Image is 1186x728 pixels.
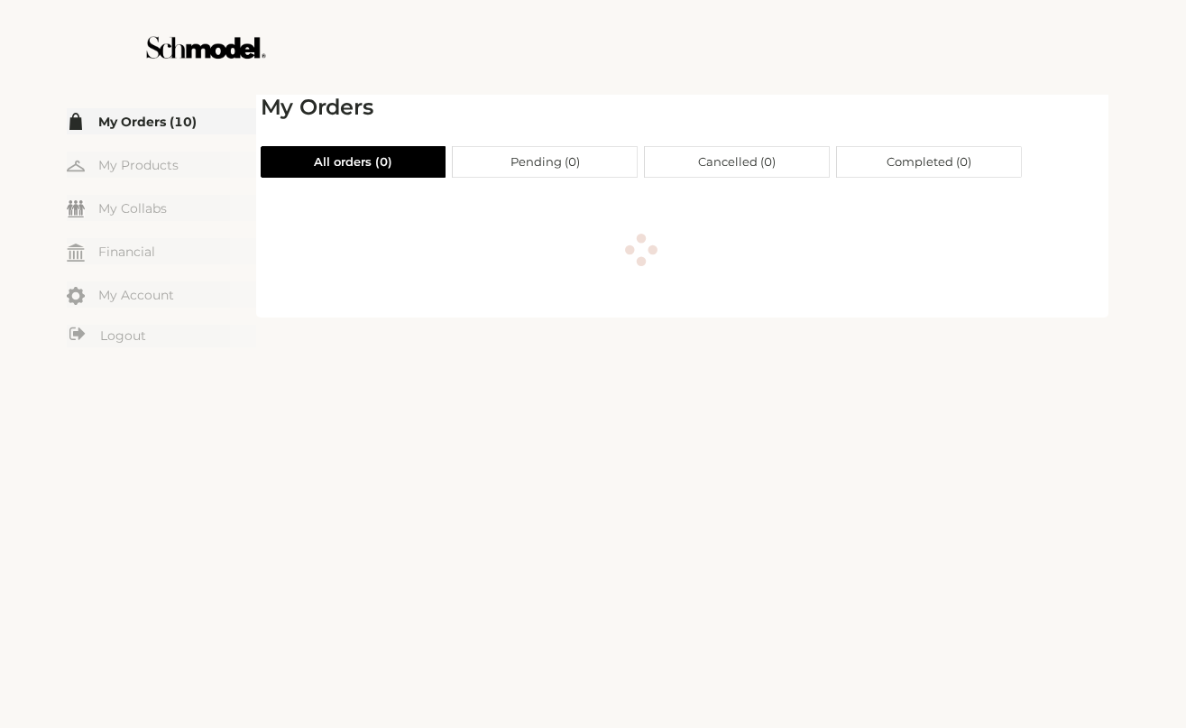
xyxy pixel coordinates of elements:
a: Logout [67,325,256,347]
a: My Products [67,152,256,178]
img: my-financial.svg [67,244,85,262]
a: Financial [67,238,256,264]
span: Completed ( 0 ) [887,147,971,177]
img: my-order.svg [67,113,85,131]
h2: My Orders [261,95,1022,121]
a: My Account [67,281,256,308]
div: Menu [67,108,256,350]
a: My Orders (10) [67,108,256,134]
a: My Collabs [67,195,256,221]
img: my-account.svg [67,287,85,305]
span: Cancelled ( 0 ) [698,147,776,177]
span: Pending ( 0 ) [510,147,580,177]
img: my-hanger.svg [67,157,85,175]
img: my-friends.svg [67,200,85,217]
span: All orders ( 0 ) [314,147,392,177]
